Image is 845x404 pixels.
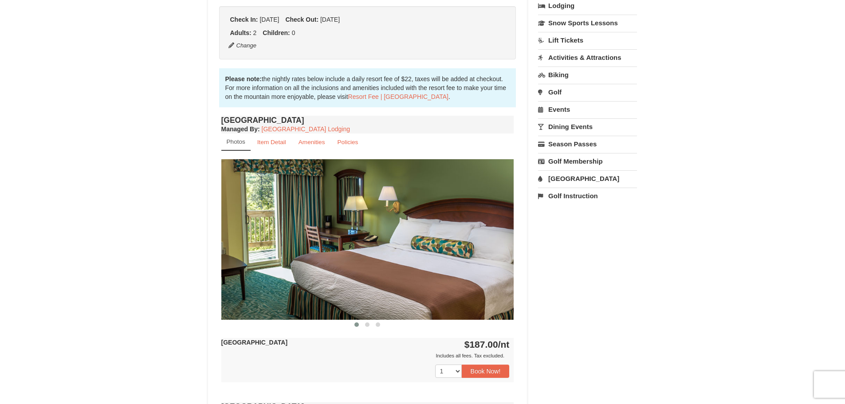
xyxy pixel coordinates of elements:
div: the nightly rates below include a daily resort fee of $22, taxes will be added at checkout. For m... [219,68,516,107]
a: Item Detail [252,133,292,151]
span: /nt [498,339,510,349]
strong: [GEOGRAPHIC_DATA] [221,339,288,346]
div: Includes all fees. Tax excluded. [221,351,510,360]
a: [GEOGRAPHIC_DATA] [538,170,637,187]
span: 0 [292,29,295,36]
a: Snow Sports Lessons [538,15,637,31]
strong: Adults: [230,29,252,36]
a: Biking [538,67,637,83]
small: Photos [227,138,245,145]
strong: Check In: [230,16,258,23]
a: Golf Instruction [538,188,637,204]
span: [DATE] [320,16,340,23]
a: Amenities [293,133,331,151]
a: Photos [221,133,251,151]
strong: Check Out: [285,16,318,23]
a: Golf Membership [538,153,637,169]
strong: Children: [263,29,290,36]
a: Golf [538,84,637,100]
a: Season Passes [538,136,637,152]
strong: $187.00 [464,339,510,349]
a: Lift Tickets [538,32,637,48]
small: Policies [337,139,358,145]
img: 18876286-36-6bbdb14b.jpg [221,159,514,319]
span: Managed By [221,126,258,133]
span: 2 [253,29,257,36]
a: Resort Fee | [GEOGRAPHIC_DATA] [348,93,448,100]
strong: : [221,126,260,133]
button: Book Now! [462,365,510,378]
small: Amenities [299,139,325,145]
small: Item Detail [257,139,286,145]
a: Events [538,101,637,118]
span: [DATE] [259,16,279,23]
a: Activities & Attractions [538,49,637,66]
a: Policies [331,133,364,151]
button: Change [228,41,257,51]
h4: [GEOGRAPHIC_DATA] [221,116,514,125]
a: [GEOGRAPHIC_DATA] Lodging [262,126,350,133]
a: Dining Events [538,118,637,135]
strong: Please note: [225,75,262,82]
